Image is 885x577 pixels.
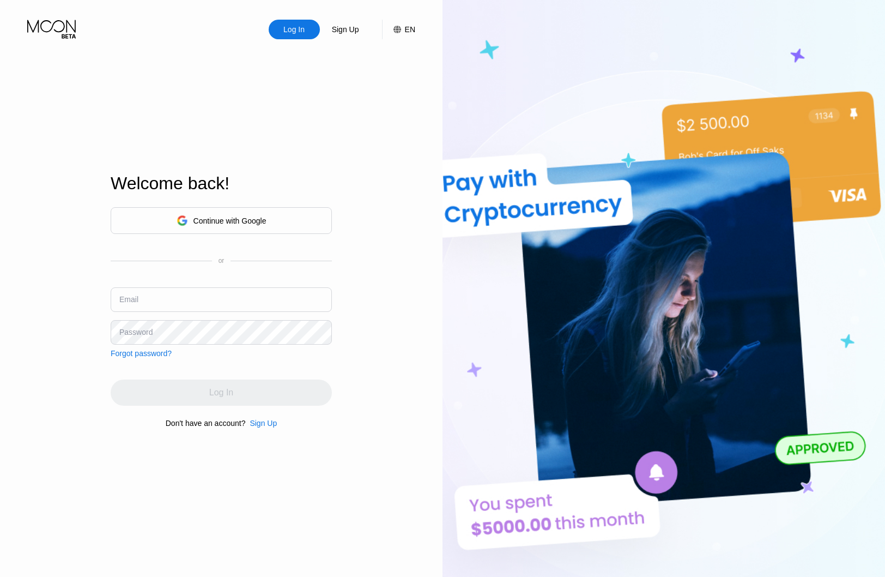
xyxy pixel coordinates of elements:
[269,20,320,39] div: Log In
[282,24,306,35] div: Log In
[320,20,371,39] div: Sign Up
[250,419,277,428] div: Sign Up
[111,173,332,194] div: Welcome back!
[245,419,277,428] div: Sign Up
[382,20,415,39] div: EN
[405,25,415,34] div: EN
[219,257,225,265] div: or
[111,207,332,234] div: Continue with Google
[111,349,172,358] div: Forgot password?
[119,328,153,336] div: Password
[166,419,246,428] div: Don't have an account?
[119,295,138,304] div: Email
[331,24,360,35] div: Sign Up
[193,217,266,225] div: Continue with Google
